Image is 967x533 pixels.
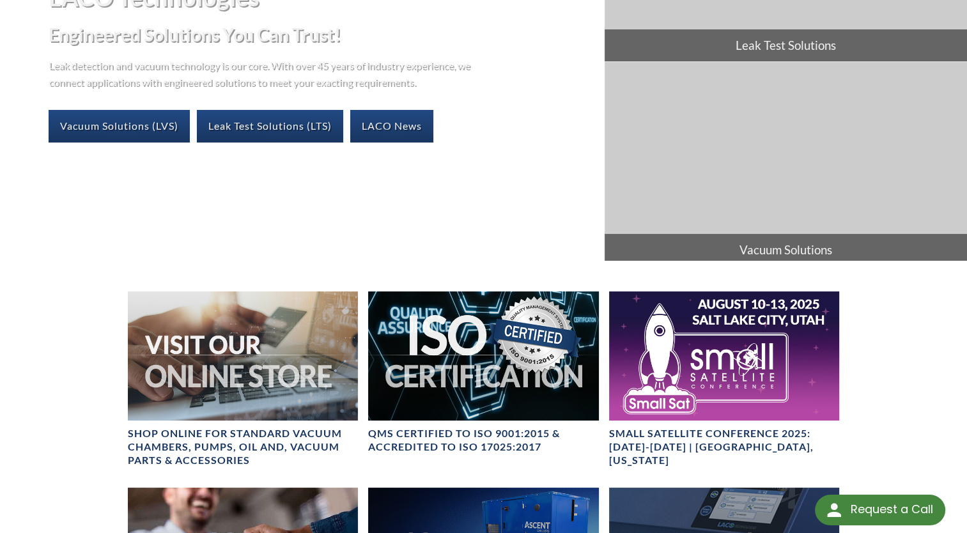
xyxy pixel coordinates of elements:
[128,291,358,467] a: Visit Our Online Store headerSHOP ONLINE FOR STANDARD VACUUM CHAMBERS, PUMPS, OIL AND, VACUUM PAR...
[350,110,433,142] a: LACO News
[368,427,598,454] h4: QMS CERTIFIED to ISO 9001:2015 & Accredited to ISO 17025:2017
[49,110,190,142] a: Vacuum Solutions (LVS)
[609,291,839,467] a: Small Satellite Conference 2025: August 10-13 | Salt Lake City, UtahSmall Satellite Conference 20...
[605,62,967,265] a: Vacuum Solutions
[368,291,598,454] a: ISO Certification headerQMS CERTIFIED to ISO 9001:2015 & Accredited to ISO 17025:2017
[197,110,343,142] a: Leak Test Solutions (LTS)
[609,427,839,467] h4: Small Satellite Conference 2025: [DATE]-[DATE] | [GEOGRAPHIC_DATA], [US_STATE]
[850,495,932,524] div: Request a Call
[815,495,945,525] div: Request a Call
[605,29,967,61] span: Leak Test Solutions
[605,234,967,266] span: Vacuum Solutions
[49,57,477,89] p: Leak detection and vacuum technology is our core. With over 45 years of industry experience, we c...
[49,23,594,47] h2: Engineered Solutions You Can Trust!
[824,500,844,520] img: round button
[128,427,358,467] h4: SHOP ONLINE FOR STANDARD VACUUM CHAMBERS, PUMPS, OIL AND, VACUUM PARTS & ACCESSORIES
